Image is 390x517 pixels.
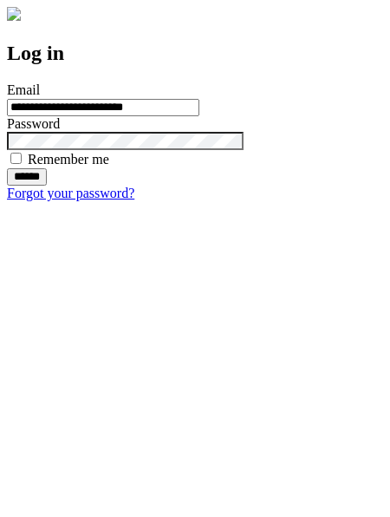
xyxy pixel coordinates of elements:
[7,7,21,21] img: logo-4e3dc11c47720685a147b03b5a06dd966a58ff35d612b21f08c02c0306f2b779.png
[7,186,134,200] a: Forgot your password?
[7,82,40,97] label: Email
[28,152,109,167] label: Remember me
[7,116,60,131] label: Password
[7,42,383,65] h2: Log in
